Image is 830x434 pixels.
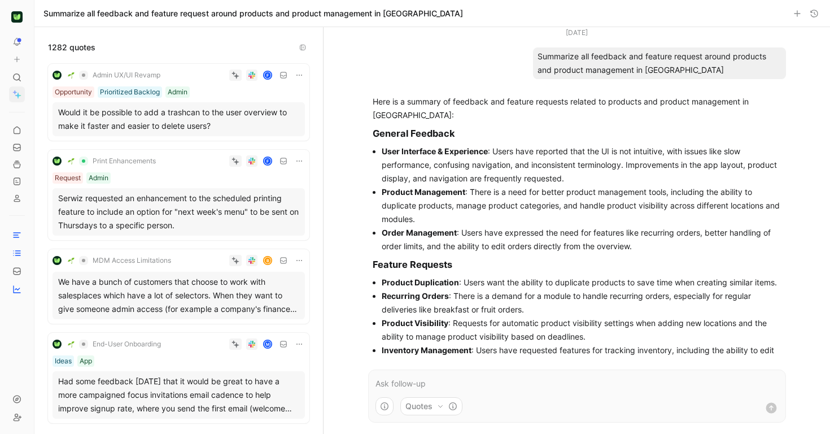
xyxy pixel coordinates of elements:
[55,172,81,184] div: Request
[58,375,299,415] div: Had some feedback [DATE] that it would be great to have a more campaigned focus invitations email...
[64,68,164,82] button: 🌱Admin UX/UI Revamp
[53,340,62,349] img: logo
[53,256,62,265] img: logo
[68,341,75,348] img: 🌱
[264,257,272,264] div: B
[9,9,25,25] button: Kanpla
[64,154,160,168] button: 🌱Print Enhancements
[58,106,299,133] div: Would it be possible to add a trashcan to the user overview to make it faster and easier to delet...
[58,192,299,232] div: Serwiz requested an enhancement to the scheduled printing feature to include an option for "next ...
[382,318,448,328] strong: Product Visibility
[373,95,781,122] p: Here is a summary of feedback and feature requests related to products and product management in ...
[373,258,781,271] h3: Feature Requests
[382,316,781,344] li: : Requests for automatic product visibility settings when adding new locations and the ability to...
[80,355,92,367] div: App
[53,157,62,166] img: logo
[43,8,463,19] h1: Summarize all feedback and feature request around products and product management in [GEOGRAPHIC_...
[68,257,75,264] img: 🌱
[382,291,449,301] strong: Recurring Orders
[168,86,187,98] div: Admin
[68,72,75,79] img: 🌱
[382,146,488,156] strong: User Interface & Experience
[64,254,175,267] button: 🌱MDM Access Limitations
[55,355,72,367] div: Ideas
[264,158,272,165] div: F
[55,86,92,98] div: Opportunity
[93,340,161,349] span: End-User Onboarding
[382,276,781,289] li: : Users want the ability to duplicate products to save time when creating similar items.
[58,275,299,316] div: We have a bunch of customers that choose to work with salesplaces which have a lot of selectors. ...
[48,41,95,54] span: 1282 quotes
[400,397,462,415] button: Quotes
[382,226,781,253] li: : Users have expressed the need for features like recurring orders, better handling of order limi...
[64,337,165,351] button: 🌱End-User Onboarding
[264,72,272,79] div: F
[264,341,272,348] div: M
[93,71,160,80] span: Admin UX/UI Revamp
[93,157,156,166] span: Print Enhancements
[382,185,781,226] li: : There is a need for better product management tools, including the ability to duplicate product...
[68,158,75,164] img: 🌱
[382,345,471,355] strong: Inventory Management
[53,71,62,80] img: logo
[382,289,781,316] li: : There is a demand for a module to handle recurring orders, especially for regular deliveries li...
[100,86,160,98] div: Prioritized Backlog
[533,47,786,79] div: Summarize all feedback and feature request around products and product management in [GEOGRAPHIC_...
[382,228,457,237] strong: Order Management
[382,344,781,371] li: : Users have requested features for tracking inventory, including the ability to edit inventory d...
[11,11,23,23] img: Kanpla
[382,145,781,185] li: : Users have reported that the UI is not intuitive, with issues like slow performance, confusing ...
[93,256,171,265] span: MDM Access Limitations
[373,127,781,140] h3: General Feedback
[89,172,108,184] div: Admin
[382,277,459,287] strong: Product Duplication
[566,27,588,38] div: [DATE]
[382,187,465,197] strong: Product Management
